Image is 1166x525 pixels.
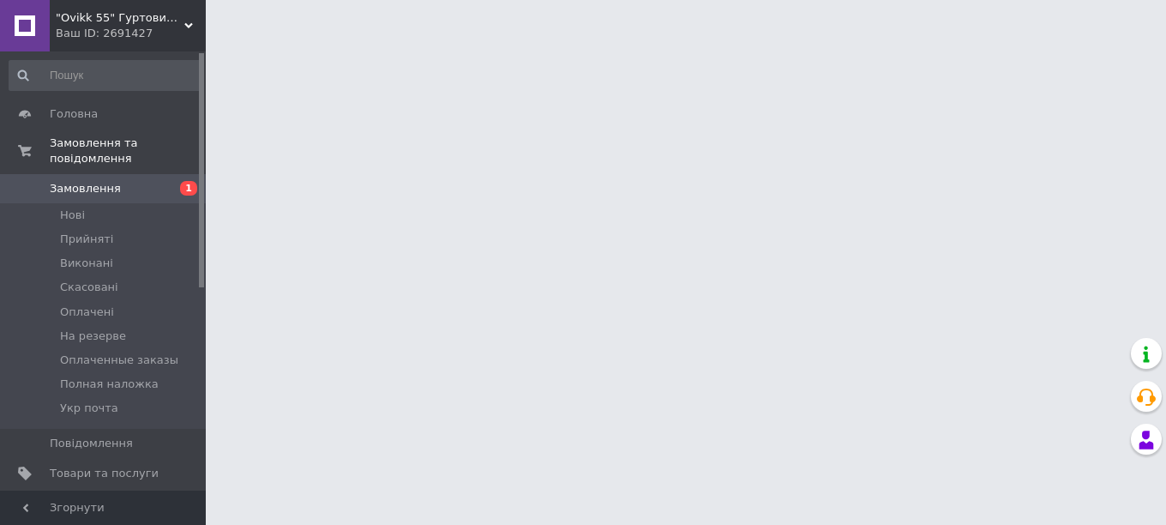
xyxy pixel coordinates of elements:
[60,401,118,416] span: Укр почта
[56,10,184,26] span: "Ovikk 55" Гуртовий магазин дитячого одягу
[60,353,178,368] span: Оплаченные заказы
[60,377,159,392] span: Полная наложка
[50,106,98,122] span: Головна
[60,256,113,271] span: Виконані
[50,136,206,166] span: Замовлення та повідомлення
[9,60,202,91] input: Пошук
[50,436,133,451] span: Повідомлення
[56,26,206,41] div: Ваш ID: 2691427
[60,232,113,247] span: Прийняті
[50,466,159,481] span: Товари та послуги
[60,305,114,320] span: Оплачені
[60,280,118,295] span: Скасовані
[180,181,197,196] span: 1
[50,181,121,196] span: Замовлення
[60,208,85,223] span: Нові
[60,329,126,344] span: На резерве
